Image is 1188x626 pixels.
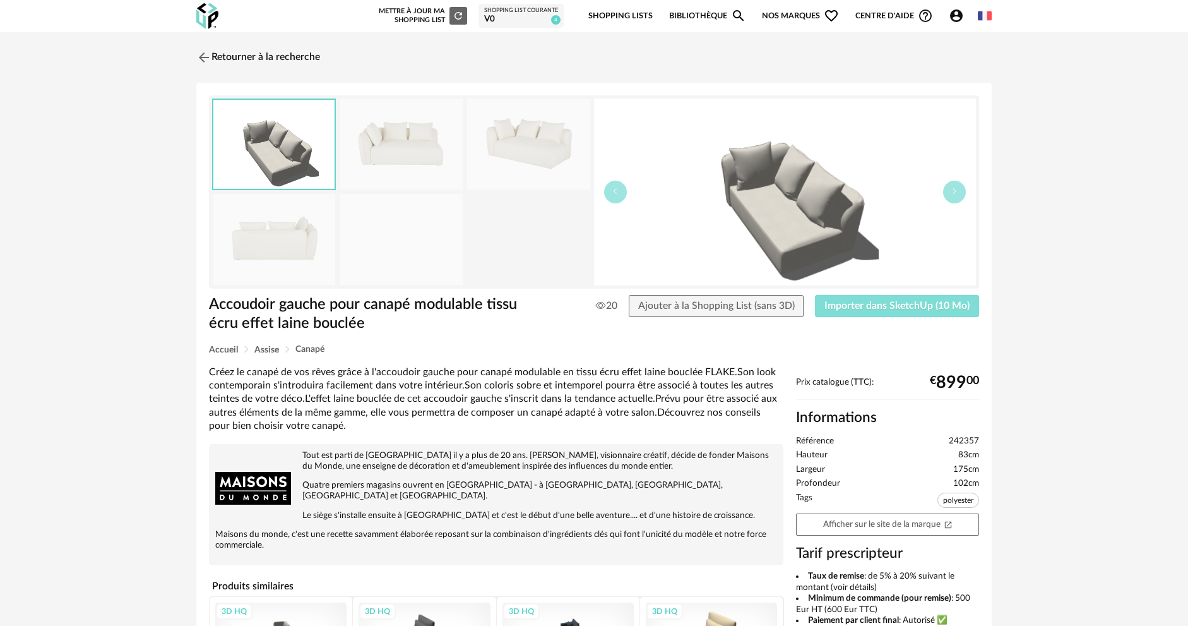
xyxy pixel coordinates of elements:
[958,450,979,461] span: 83cm
[646,603,683,620] div: 3D HQ
[796,377,979,400] div: Prix catalogue (TTC):
[213,194,335,284] img: accoudoir-gauche-pour-canape-modulable-tissu-ecru-effet-laine-bouclee-1000-5-6-242357_3.jpg
[209,346,238,354] span: Accueil
[808,594,951,603] b: Minimum de commande (pour remise)
[796,593,979,615] li: : 500 Eur HT (600 Eur TTC)
[855,8,933,23] span: Centre d'aideHelp Circle Outline icon
[953,464,979,476] span: 175cm
[731,8,746,23] span: Magnify icon
[796,478,840,490] span: Profondeur
[796,493,812,511] span: Tags
[588,1,653,31] a: Shopping Lists
[215,480,777,502] p: Quatre premiers magasins ouvrent en [GEOGRAPHIC_DATA] - à [GEOGRAPHIC_DATA], [GEOGRAPHIC_DATA], [...
[209,366,783,433] div: Créez le canapé de vos rêves grâce à l'accoudoir gauche pour canapé modulable en tissu écru effet...
[215,510,777,521] p: Le siège s'installe ensuite à [GEOGRAPHIC_DATA] et c'est le début d'une belle aventure.... et d'u...
[295,345,324,354] span: Canapé
[949,436,979,447] span: 242357
[796,545,979,563] h3: Tarif prescripteur
[796,514,979,536] a: Afficher sur le site de la marqueOpen In New icon
[918,8,933,23] span: Help Circle Outline icon
[937,493,979,508] span: polyester
[453,12,464,19] span: Refresh icon
[930,378,979,388] div: € 00
[808,572,864,581] b: Taux de remise
[594,99,976,286] img: thumbnail.png
[808,616,899,625] b: Paiement par client final
[196,3,218,29] img: OXP
[815,295,979,318] button: Importer dans SketchUp (10 Mo)
[953,478,979,490] span: 102cm
[796,409,979,427] h2: Informations
[484,7,558,25] a: Shopping List courante V0 4
[762,1,839,31] span: Nos marques
[340,99,463,190] img: accoudoir-gauche-pour-canape-modulable-tissu-ecru-effet-laine-bouclee-1000-5-6-242357_1.jpg
[596,299,617,312] span: 20
[978,9,992,23] img: fr
[376,7,467,25] div: Mettre à jour ma Shopping List
[359,603,396,620] div: 3D HQ
[209,577,783,596] h4: Produits similaires
[209,345,979,354] div: Breadcrumb
[340,194,463,284] img: accoudoir-gauche-pour-canape-modulable-tissu-ecru-effet-laine-bouclee-1000-5-6-242357_5.jpg
[196,50,211,65] img: svg+xml;base64,PHN2ZyB3aWR0aD0iMjQiIGhlaWdodD0iMjQiIHZpZXdCb3g9IjAgMCAyNCAyNCIgZmlsbD0ibm9uZSIgeG...
[669,1,746,31] a: BibliothèqueMagnify icon
[629,295,804,318] button: Ajouter à la Shopping List (sans 3D)
[551,15,561,25] span: 4
[213,100,335,189] img: thumbnail.png
[196,44,320,71] a: Retourner à la recherche
[796,436,834,447] span: Référence
[949,8,964,23] span: Account Circle icon
[215,450,291,526] img: brand logo
[215,529,777,551] p: Maisons du monde, c'est une recette savamment élaborée reposant sur la combinaison d'ingrédients ...
[484,7,558,15] div: Shopping List courante
[796,571,979,593] li: : de 5% à 20% suivant le montant (voir détails)
[824,8,839,23] span: Heart Outline icon
[796,450,828,461] span: Hauteur
[216,603,252,620] div: 3D HQ
[936,378,966,388] span: 899
[467,99,590,190] img: accoudoir-gauche-pour-canape-modulable-tissu-ecru-effet-laine-bouclee-1000-5-6-242357_2.jpg
[796,464,825,476] span: Largeur
[824,301,970,311] span: Importer dans SketchUp (10 Mo)
[944,519,953,528] span: Open In New icon
[638,301,795,311] span: Ajouter à la Shopping List (sans 3D)
[484,14,558,25] div: V0
[949,8,970,23] span: Account Circle icon
[209,295,523,334] h1: Accoudoir gauche pour canapé modulable tissu écru effet laine bouclée
[215,450,777,472] p: Tout est parti de [GEOGRAPHIC_DATA] il y a plus de 20 ans. [PERSON_NAME], visionnaire créatif, dé...
[254,346,279,354] span: Assise
[503,603,540,620] div: 3D HQ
